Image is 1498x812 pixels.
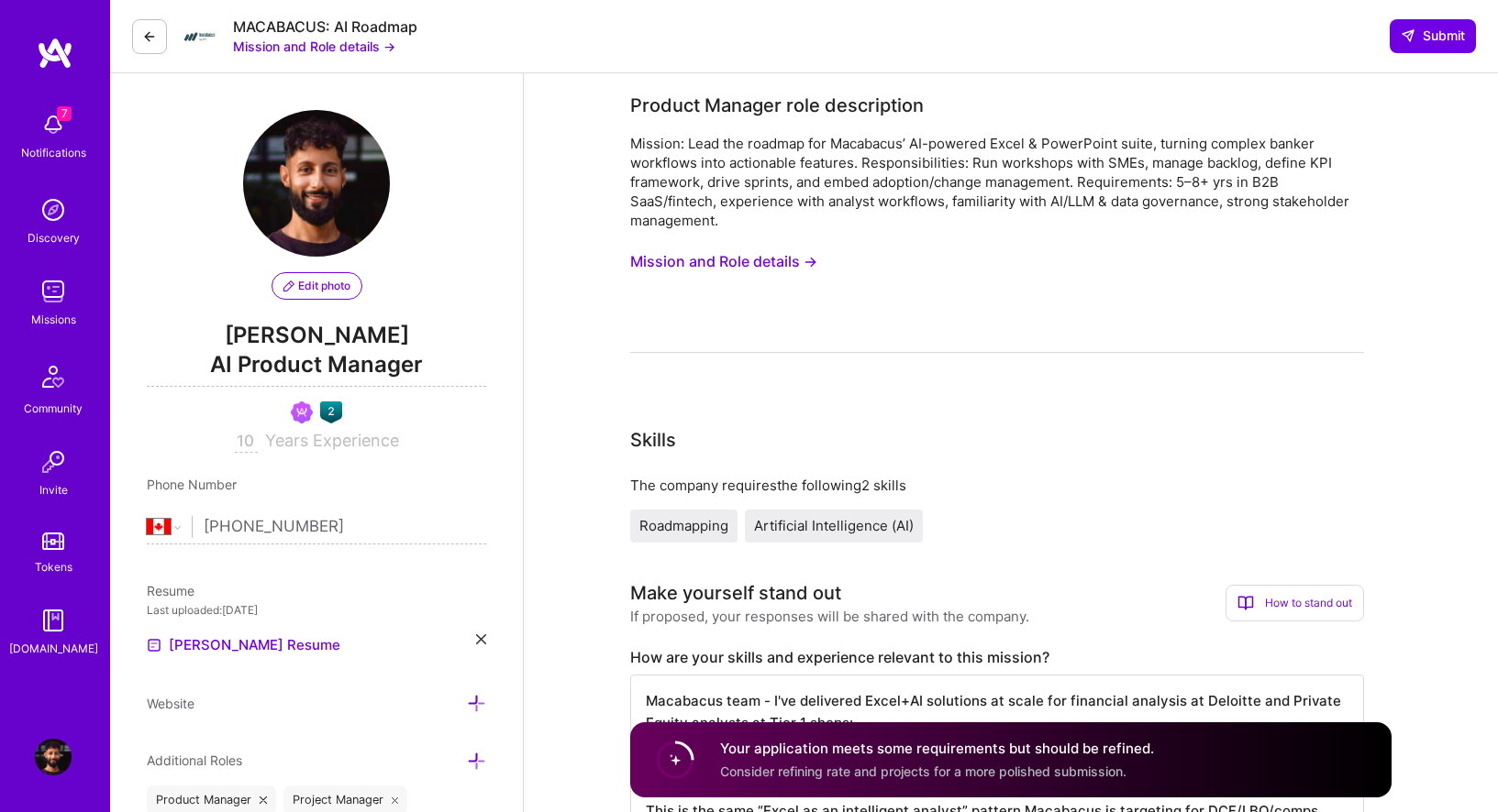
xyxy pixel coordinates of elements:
[35,739,72,775] img: User Avatar
[147,696,194,711] span: Website
[31,355,75,399] img: Community
[392,796,399,804] i: icon Close
[9,639,98,658] div: [DOMAIN_NAME]
[35,602,72,639] img: guide book
[147,752,242,768] span: Additional Roles
[233,37,395,56] button: Mission and Role details →
[35,444,72,480] img: Invite
[272,272,362,300] button: Edit photo
[291,401,313,423] img: Been on Mission
[283,280,294,291] i: icon PencilPurple
[265,431,399,450] span: Years Experience
[630,648,1364,667] label: How are your skills and experience relevant to this mission?
[147,638,161,653] img: Resume
[1401,27,1465,45] span: Submit
[21,143,86,162] div: Notifications
[35,192,72,228] img: discovery
[630,607,1029,626] div: If proposed, your responses will be shared with the company.
[639,517,728,534] span: Roadmapping
[1401,28,1415,43] i: icon SendLight
[147,600,486,620] div: Last uploaded: [DATE]
[35,557,72,576] div: Tokens
[147,349,486,387] span: AI Product Manager
[630,134,1364,230] div: Mission: Lead the roadmap for Macabacus’ AI-powered Excel & PowerPoint suite, turning complex ban...
[720,763,1126,779] span: Consider refining rate and projects for a more polished submission.
[147,583,194,598] span: Resume
[235,431,258,453] input: XX
[754,517,914,534] span: Artificial Intelligence (AI)
[283,278,350,294] span: Edit photo
[476,634,486,644] i: icon Close
[147,322,486,349] span: [PERSON_NAME]
[630,476,1364,495] div: The company requires the following 2 skills
[42,532,64,550] img: tokens
[260,796,267,804] i: icon Close
[630,579,841,607] div: Make yourself stand out
[35,273,72,310] img: teamwork
[243,110,390,257] img: User Avatar
[39,480,68,499] div: Invite
[31,310,76,329] div: Missions
[57,106,72,121] span: 7
[24,399,83,418] div: Community
[147,477,237,492] span: Phone Number
[204,500,486,554] input: +1 (000) 000-0000
[630,245,817,279] button: Mission and Role details →
[30,739,76,775] a: User Avatar
[630,426,676,454] div: Skills
[1237,595,1254,611] i: icon BookOpen
[142,29,157,44] i: icon LeftArrowDark
[720,739,1154,758] h4: Your application meets some requirements but should be refined.
[28,228,80,247] div: Discovery
[1390,19,1476,52] button: Submit
[233,17,417,37] div: MACABACUS: AI Roadmap
[37,37,73,70] img: logo
[1226,585,1364,621] div: How to stand out
[182,18,218,55] img: Company Logo
[35,106,72,143] img: bell
[630,92,924,119] div: Product Manager role description
[147,634,340,656] a: [PERSON_NAME] Resume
